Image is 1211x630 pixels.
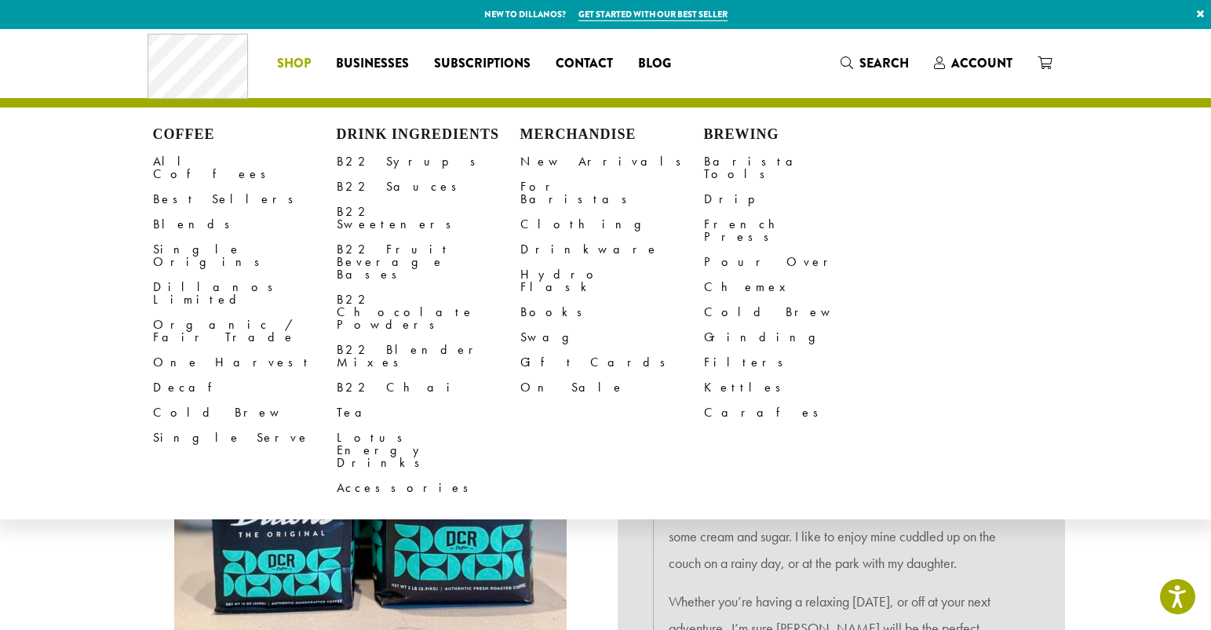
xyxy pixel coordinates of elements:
[520,300,704,325] a: Books
[520,149,704,174] a: New Arrivals
[520,174,704,212] a: For Baristas
[153,350,337,375] a: One Harvest
[264,51,323,76] a: Shop
[704,249,888,275] a: Pour Over
[337,199,520,237] a: B22 Sweeteners
[337,174,520,199] a: B22 Sauces
[520,212,704,237] a: Clothing
[337,287,520,337] a: B22 Chocolate Powders
[277,54,311,74] span: Shop
[704,212,888,249] a: French Press
[153,400,337,425] a: Cold Brew
[638,54,671,74] span: Blog
[153,375,337,400] a: Decaf
[578,8,728,21] a: Get started with our best seller
[153,149,337,187] a: All Coffees
[337,237,520,287] a: B22 Fruit Beverage Bases
[520,262,704,300] a: Hydro Flask
[337,425,520,475] a: Lotus Energy Drinks
[669,470,1014,576] p: “[PERSON_NAME] is like a consistent friend- it’s ALWAYS good. Its smooth profile is perfect by it...
[520,325,704,350] a: Swag
[704,126,888,144] h4: Brewing
[336,54,409,74] span: Businesses
[520,126,704,144] h4: Merchandise
[704,275,888,300] a: Chemex
[704,149,888,187] a: Barista Tools
[337,475,520,501] a: Accessories
[704,375,888,400] a: Kettles
[337,149,520,174] a: B22 Syrups
[556,54,613,74] span: Contact
[153,126,337,144] h4: Coffee
[520,237,704,262] a: Drinkware
[704,400,888,425] a: Carafes
[704,300,888,325] a: Cold Brew
[153,187,337,212] a: Best Sellers
[828,50,921,76] a: Search
[434,54,531,74] span: Subscriptions
[337,400,520,425] a: Tea
[153,212,337,237] a: Blends
[520,375,704,400] a: On Sale
[704,325,888,350] a: Grinding
[704,187,888,212] a: Drip
[704,350,888,375] a: Filters
[520,350,704,375] a: Gift Cards
[951,54,1012,72] span: Account
[153,237,337,275] a: Single Origins
[859,54,909,72] span: Search
[337,126,520,144] h4: Drink Ingredients
[153,425,337,450] a: Single Serve
[153,275,337,312] a: Dillanos Limited
[337,337,520,375] a: B22 Blender Mixes
[337,375,520,400] a: B22 Chai
[153,312,337,350] a: Organic / Fair Trade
